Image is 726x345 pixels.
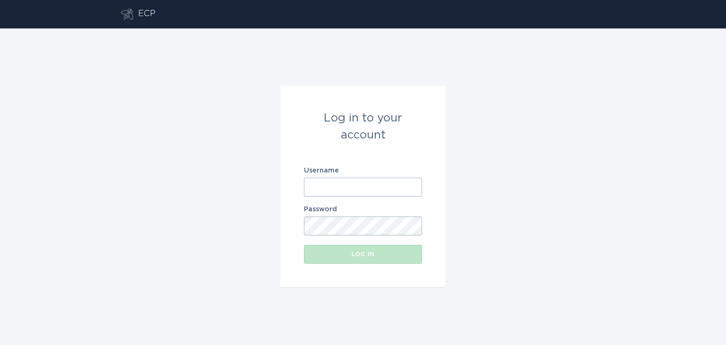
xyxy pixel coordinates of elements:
[309,251,417,257] div: Log in
[138,9,156,20] div: ECP
[304,167,422,174] label: Username
[304,245,422,264] button: Log in
[304,206,422,213] label: Password
[304,110,422,144] div: Log in to your account
[121,9,133,20] button: Go to dashboard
